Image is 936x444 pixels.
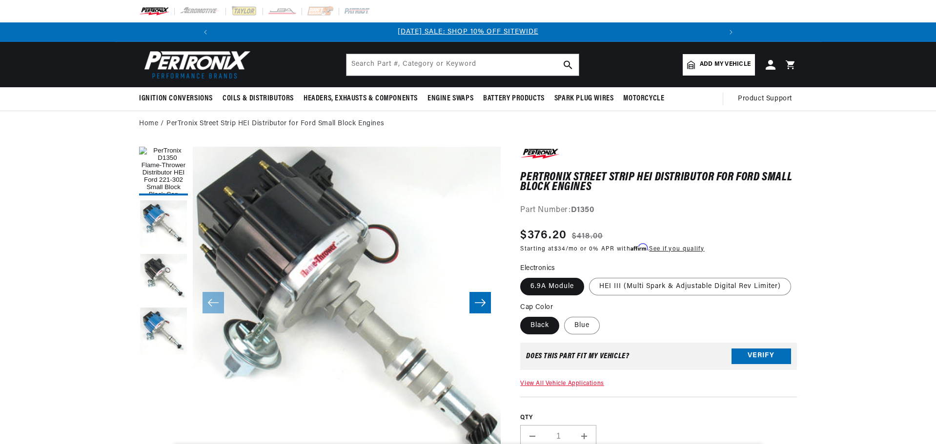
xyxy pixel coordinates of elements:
[398,28,538,36] a: [DATE] SALE: SHOP 10% OFF SITEWIDE
[483,94,545,104] span: Battery Products
[469,292,491,313] button: Slide right
[571,206,594,214] strong: D1350
[304,94,418,104] span: Headers, Exhausts & Components
[139,200,188,249] button: Load image 2 in gallery view
[346,54,579,76] input: Search Part #, Category or Keyword
[520,414,797,422] label: QTY
[215,27,721,38] div: Announcement
[554,246,566,252] span: $34
[520,173,797,193] h1: PerTronix Street Strip HEI Distributor for Ford Small Block Engines
[139,308,188,356] button: Load image 4 in gallery view
[721,22,741,42] button: Translation missing: en.sections.announcements.next_announcement
[618,87,669,110] summary: Motorcycle
[549,87,619,110] summary: Spark Plug Wires
[520,263,556,273] legend: Electronics
[738,87,797,111] summary: Product Support
[649,246,704,252] a: See if you qualify - Learn more about Affirm Financing (opens in modal)
[520,244,704,253] p: Starting at /mo or 0% APR with .
[520,227,567,244] span: $376.20
[139,118,797,129] nav: breadcrumbs
[478,87,549,110] summary: Battery Products
[520,381,604,386] a: View All Vehicle Applications
[557,54,579,76] button: search button
[423,87,478,110] summary: Engine Swaps
[564,317,600,334] label: Blue
[139,147,188,195] button: Load image 1 in gallery view
[631,244,648,251] span: Affirm
[218,87,299,110] summary: Coils & Distributors
[223,94,294,104] span: Coils & Distributors
[700,60,751,69] span: Add my vehicle
[139,118,158,129] a: Home
[115,22,821,42] slideshow-component: Translation missing: en.sections.announcements.announcement_bar
[623,94,664,104] span: Motorcycle
[203,292,224,313] button: Slide left
[520,302,554,312] legend: Cap Color
[526,352,629,360] div: Does This part fit My vehicle?
[554,94,614,104] span: Spark Plug Wires
[196,22,215,42] button: Translation missing: en.sections.announcements.previous_announcement
[139,48,251,81] img: Pertronix
[683,54,755,76] a: Add my vehicle
[139,87,218,110] summary: Ignition Conversions
[166,118,384,129] a: PerTronix Street Strip HEI Distributor for Ford Small Block Engines
[572,231,603,242] s: $418.00
[520,204,797,217] div: Part Number:
[139,94,213,104] span: Ignition Conversions
[738,94,792,104] span: Product Support
[215,27,721,38] div: 1 of 3
[427,94,473,104] span: Engine Swaps
[520,278,584,295] label: 6.9A Module
[139,254,188,303] button: Load image 3 in gallery view
[299,87,423,110] summary: Headers, Exhausts & Components
[732,348,791,364] button: Verify
[520,317,559,334] label: Black
[589,278,791,295] label: HEI III (Multi Spark & Adjustable Digital Rev Limiter)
